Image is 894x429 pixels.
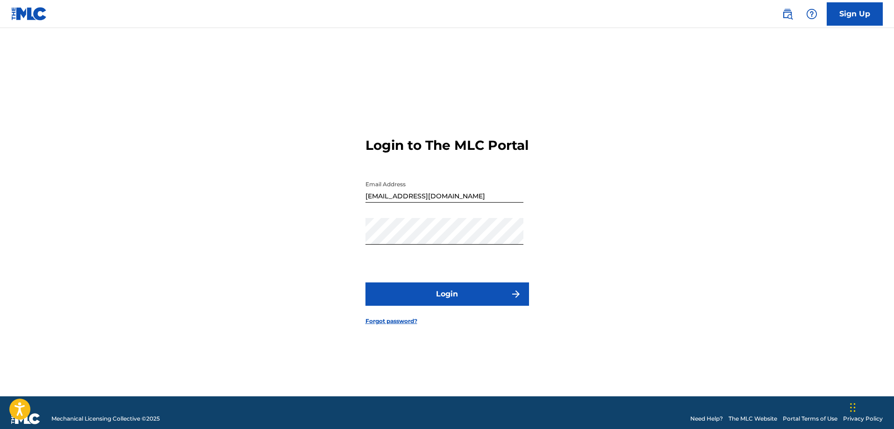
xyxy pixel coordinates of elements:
a: Need Help? [690,415,723,423]
a: Portal Terms of Use [783,415,837,423]
a: Sign Up [827,2,883,26]
button: Login [365,282,529,306]
iframe: Chat Widget [847,384,894,429]
span: Mechanical Licensing Collective © 2025 [51,415,160,423]
a: The MLC Website [729,415,777,423]
a: Public Search [778,5,797,23]
h3: Login to The MLC Portal [365,137,529,154]
div: Help [802,5,821,23]
a: Privacy Policy [843,415,883,423]
a: Forgot password? [365,317,417,325]
img: logo [11,413,40,424]
div: Drag [850,394,856,422]
img: search [782,8,793,20]
img: help [806,8,817,20]
img: f7272a7cc735f4ea7f67.svg [510,288,522,300]
img: MLC Logo [11,7,47,21]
